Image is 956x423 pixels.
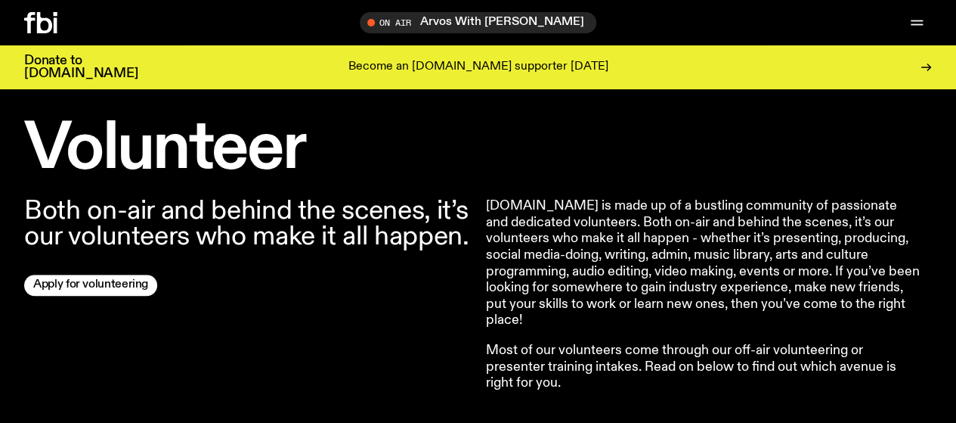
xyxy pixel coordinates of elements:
[24,275,157,296] a: Apply for volunteering
[360,12,596,33] button: On AirArvos With [PERSON_NAME]
[24,54,138,80] h3: Donate to [DOMAIN_NAME]
[486,198,921,329] p: [DOMAIN_NAME] is made up of a bustling community of passionate and dedicated volunteers. Both on-...
[24,198,471,250] p: Both on-air and behind the scenes, it’s our volunteers who make it all happen.
[486,343,921,392] p: Most of our volunteers come through our off-air volunteering or presenter training intakes. Read ...
[348,61,608,74] p: Become an [DOMAIN_NAME] supporter [DATE]
[24,119,471,180] h1: Volunteer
